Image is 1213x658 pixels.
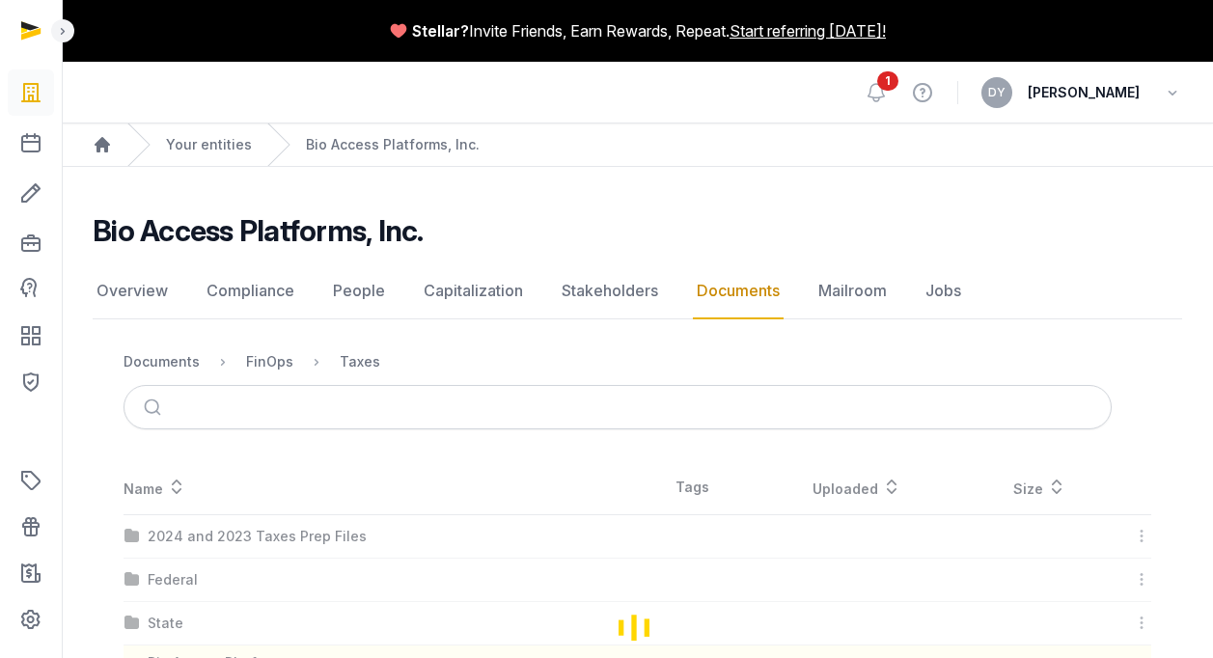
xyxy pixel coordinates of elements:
span: [PERSON_NAME] [1028,81,1140,104]
button: DY [981,77,1012,108]
a: Overview [93,263,172,319]
a: Compliance [203,263,298,319]
a: Mailroom [814,263,891,319]
a: Jobs [922,263,965,319]
a: People [329,263,389,319]
div: Documents [124,352,200,371]
nav: Breadcrumb [62,123,1213,167]
button: Submit [132,386,178,428]
a: Capitalization [420,263,527,319]
h2: Bio Access Platforms, Inc. [93,213,424,248]
a: Your entities [166,135,252,154]
nav: Tabs [93,263,1182,319]
a: Bio Access Platforms, Inc. [306,135,480,154]
div: Taxes [340,352,380,371]
a: Documents [693,263,784,319]
span: Stellar? [412,19,469,42]
span: DY [988,87,1006,98]
div: FinOps [246,352,293,371]
nav: Breadcrumb [124,339,1151,385]
a: Start referring [DATE]! [730,19,886,42]
a: Stakeholders [558,263,662,319]
span: 1 [877,71,898,91]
